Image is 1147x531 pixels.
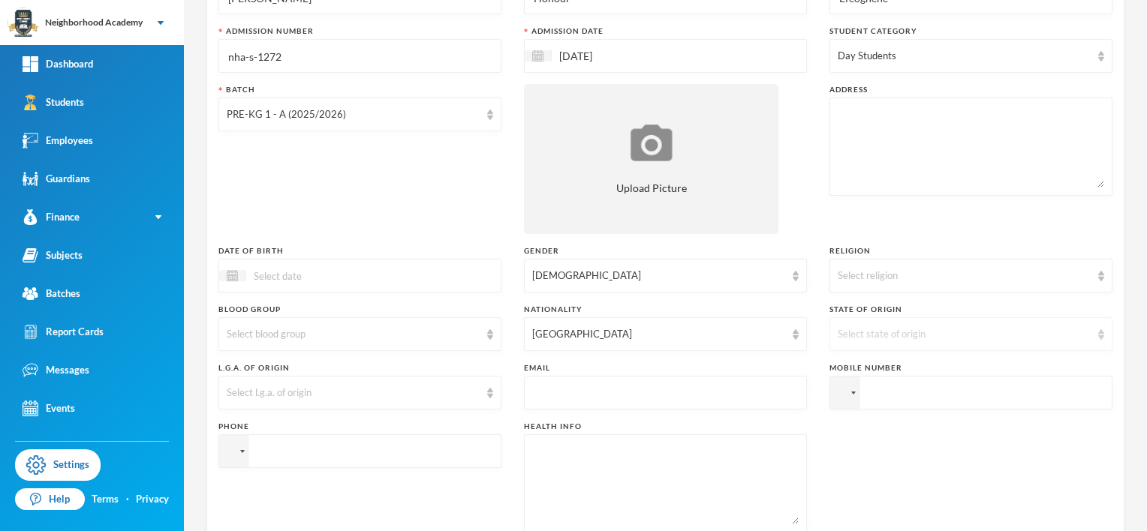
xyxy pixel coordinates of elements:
[532,327,785,342] div: [GEOGRAPHIC_DATA]
[218,421,501,432] div: Phone
[23,324,104,340] div: Report Cards
[829,304,1112,315] div: State of Origin
[126,492,129,507] div: ·
[218,245,501,256] div: Date of Birth
[838,49,1091,64] div: Day Students
[23,400,75,416] div: Events
[616,180,687,196] span: Upload Picture
[829,84,1112,95] div: Address
[23,362,89,378] div: Messages
[23,286,80,301] div: Batches
[227,107,480,122] div: PRE-KG 1 - A (2025/2026)
[829,245,1112,256] div: Religion
[218,25,501,37] div: Admission Number
[524,25,807,37] div: Admission Date
[136,492,169,507] a: Privacy
[227,327,480,342] div: Select blood group
[532,268,785,283] div: [DEMOGRAPHIC_DATA]
[92,492,119,507] a: Terms
[627,122,676,163] img: upload
[23,209,80,225] div: Finance
[524,304,807,315] div: Nationality
[829,362,1112,373] div: Mobile Number
[15,488,85,511] a: Help
[218,362,501,373] div: L.G.A. of Origin
[838,268,1091,283] div: Select religion
[218,304,501,315] div: Blood Group
[23,171,90,187] div: Guardians
[524,245,807,256] div: Gender
[838,327,1091,342] div: Select state of origin
[829,25,1112,37] div: Student Category
[218,84,501,95] div: Batch
[23,247,83,263] div: Subjects
[23,94,84,110] div: Students
[524,421,807,432] div: Health Info
[15,449,101,481] a: Settings
[524,362,807,373] div: Email
[552,47,678,64] input: Select date
[8,8,38,38] img: logo
[227,385,480,400] div: Select l.g.a. of origin
[23,133,93,148] div: Employees
[246,267,372,284] input: Select date
[45,16,143,29] div: Neighborhood Academy
[23,56,93,72] div: Dashboard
